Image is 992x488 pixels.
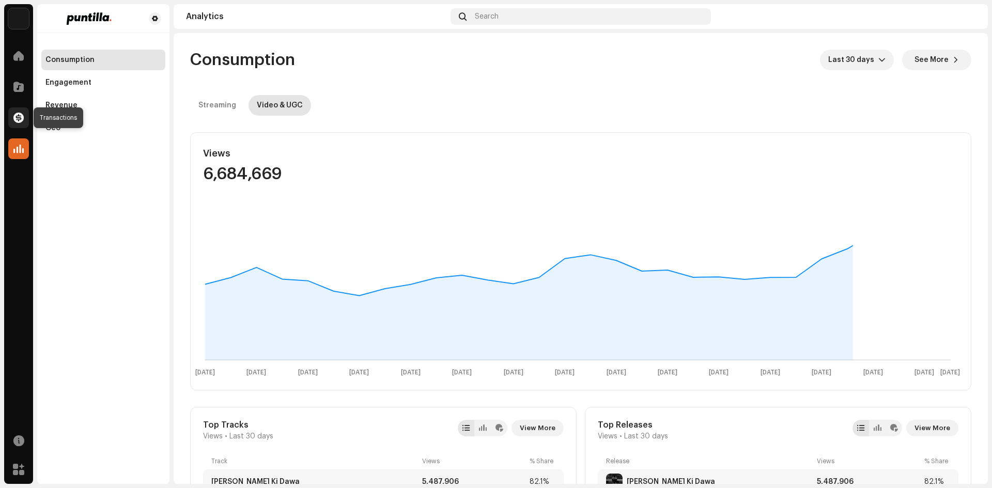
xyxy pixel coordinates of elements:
div: 82.1% [924,478,950,486]
div: 5,487,906 [817,478,920,486]
img: 1b03dfd2-b48d-490c-8382-ec36dbac16be [959,8,975,25]
text: [DATE] [812,369,831,376]
text: [DATE] [915,369,934,376]
div: Mere Zakhmon Ki Dawa [627,478,715,486]
div: Release [606,457,813,465]
text: [DATE] [863,369,883,376]
span: Views [598,432,617,440]
text: [DATE] [401,369,421,376]
text: [DATE] [658,369,677,376]
span: Last 30 days [624,432,668,440]
div: Views [817,457,920,465]
div: Video & UGC [257,95,303,116]
div: Engagement [45,78,91,87]
div: 82.1% [530,478,555,486]
re-m-nav-item: Revenue [41,95,165,116]
button: See More [902,50,971,70]
text: [DATE] [298,369,318,376]
div: Track [211,457,418,465]
div: Views [422,457,525,465]
div: % Share [924,457,950,465]
span: • [225,432,227,440]
button: View More [512,420,564,436]
div: Consumption [45,56,95,64]
re-m-nav-item: Consumption [41,50,165,70]
span: Views [203,432,223,440]
div: Top Tracks [203,420,273,430]
re-m-nav-item: Geo [41,118,165,138]
div: Geo [45,124,60,132]
re-m-nav-item: Engagement [41,72,165,93]
text: [DATE] [709,369,729,376]
text: [DATE] [761,369,780,376]
div: 6,684,669 [203,166,438,182]
text: [DATE] [452,369,472,376]
text: [DATE] [195,369,215,376]
div: Analytics [186,12,446,21]
text: [DATE] [555,369,575,376]
img: a6437e74-8c8e-4f74-a1ce-131745af0155 [8,8,29,29]
div: Revenue [45,101,78,109]
span: View More [520,418,555,438]
div: 5,487,906 [422,478,525,486]
div: % Share [530,457,555,465]
div: Top Releases [598,420,668,430]
button: View More [906,420,958,436]
div: Mere Zakhmon Ki Dawa [211,478,300,486]
img: ab20ecfe-453d-47a5-a348-3d69a980e46a [45,12,132,25]
text: [DATE] [246,369,266,376]
div: dropdown trigger [878,50,886,70]
span: Last 30 days [229,432,273,440]
text: [DATE] [349,369,369,376]
span: • [619,432,622,440]
span: Consumption [190,50,295,70]
span: Search [475,12,499,21]
span: Last 30 days [828,50,878,70]
div: Views [203,145,438,162]
text: [DATE] [940,369,960,376]
span: View More [915,418,950,438]
text: [DATE] [607,369,626,376]
div: Streaming [198,95,236,116]
text: [DATE] [504,369,523,376]
span: See More [915,50,949,70]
